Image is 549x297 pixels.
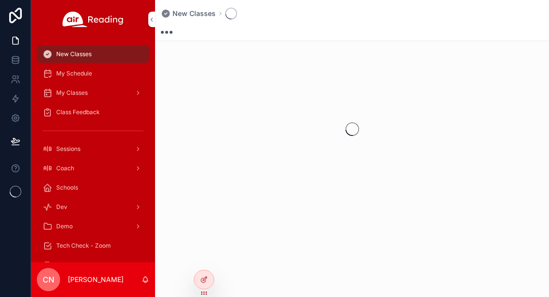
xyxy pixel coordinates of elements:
a: Tech check - Google Meet [37,256,149,274]
a: Class Feedback [37,104,149,121]
span: CN [43,274,54,285]
img: App logo [63,12,124,27]
a: Sessions [37,140,149,158]
span: Class Feedback [56,108,100,116]
span: Sessions [56,145,80,153]
a: My Schedule [37,65,149,82]
span: Dev [56,203,67,211]
a: Tech Check - Zoom [37,237,149,254]
span: Tech Check - Zoom [56,242,111,250]
span: New Classes [173,9,216,18]
a: New Classes [37,45,149,63]
a: New Classes [161,9,216,18]
p: [PERSON_NAME] [68,275,124,284]
a: My Classes [37,84,149,102]
div: scrollable content [31,39,155,262]
span: Tech check - Google Meet [56,261,129,269]
span: Schools [56,184,78,192]
span: New Classes [56,50,92,58]
span: Demo [56,223,73,230]
a: Coach [37,160,149,177]
span: My Classes [56,89,88,97]
a: Schools [37,179,149,196]
span: Coach [56,164,74,172]
a: Demo [37,218,149,235]
a: Dev [37,198,149,216]
span: My Schedule [56,70,92,77]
